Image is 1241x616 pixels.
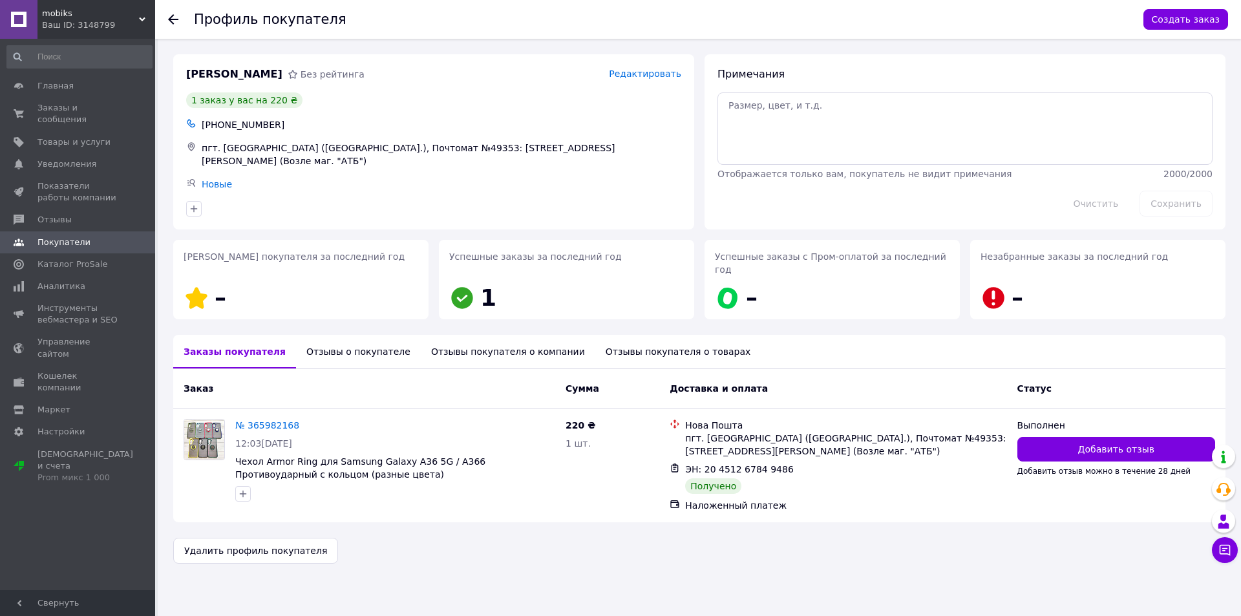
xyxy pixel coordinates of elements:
button: Чат с покупателем [1212,537,1238,563]
span: Успешные заказы с Пром-оплатой за последний год [715,251,946,275]
span: Заказ [184,383,213,394]
div: пгт. [GEOGRAPHIC_DATA] ([GEOGRAPHIC_DATA].), Почтомат №49353: [STREET_ADDRESS][PERSON_NAME] (Возл... [199,139,684,170]
span: Кошелек компании [37,370,120,394]
span: Показатели работы компании [37,180,120,204]
span: Покупатели [37,237,90,248]
div: Отзывы покупателя о компании [421,335,595,368]
span: Заказы и сообщения [37,102,120,125]
span: Товары и услуги [37,136,111,148]
span: [PERSON_NAME] покупателя за последний год [184,251,405,262]
span: Управление сайтом [37,336,120,359]
span: Маркет [37,404,70,416]
span: Без рейтинга [301,69,365,80]
span: Инструменты вебмастера и SEO [37,303,120,326]
span: Отзывы [37,214,72,226]
span: [PERSON_NAME] [186,67,282,82]
a: Новые [202,179,232,189]
div: Отзывы покупателя о товарах [595,335,761,368]
div: пгт. [GEOGRAPHIC_DATA] ([GEOGRAPHIC_DATA].), Почтомат №49353: [STREET_ADDRESS][PERSON_NAME] (Возл... [685,432,1006,458]
span: mobiks [42,8,139,19]
a: № 365982168 [235,420,299,430]
span: 220 ₴ [566,420,595,430]
span: Уведомления [37,158,96,170]
span: Настройки [37,426,85,438]
span: Аналитика [37,281,85,292]
div: [PHONE_NUMBER] [199,116,684,134]
h1: Профиль покупателя [194,12,346,27]
div: Получено [685,478,741,494]
div: 1 заказ у вас на 220 ₴ [186,92,302,108]
span: ЭН: 20 4512 6784 9486 [685,464,794,474]
a: Чехол Armor Ring для Samsung Galaxy A36 5G / A366 Противоударный с кольцом (разные цвета) [235,456,485,480]
span: 1 шт. [566,438,591,449]
input: Поиск [6,45,153,69]
a: Фото товару [184,419,225,460]
img: Фото товару [184,420,224,460]
span: 1 [480,284,496,311]
span: Главная [37,80,74,92]
div: Отзывы о покупателе [296,335,421,368]
span: Примечания [717,68,785,80]
span: Отображается только вам, покупатель не видит примечания [717,169,1012,179]
span: 12:03[DATE] [235,438,292,449]
div: Prom микс 1 000 [37,472,133,483]
span: Каталог ProSale [37,259,107,270]
button: Удалить профиль покупателя [173,538,338,564]
button: Добавить отзыв [1017,437,1215,462]
span: Сумма [566,383,599,394]
span: Успешные заказы за последний год [449,251,622,262]
span: Статус [1017,383,1052,394]
span: Доставка и оплата [670,383,768,394]
div: Заказы покупателя [173,335,296,368]
span: [DEMOGRAPHIC_DATA] и счета [37,449,133,484]
div: Ваш ID: 3148799 [42,19,155,31]
span: – [1012,284,1023,311]
span: Редактировать [609,69,681,79]
span: – [746,284,758,311]
button: Создать заказ [1143,9,1228,30]
span: Добавить отзыв можно в течение 28 дней [1017,467,1191,476]
span: Незабранные заказы за последний год [981,251,1168,262]
div: Наложенный платеж [685,499,1006,512]
span: – [215,284,226,311]
span: 2000 / 2000 [1163,169,1213,179]
div: Нова Пошта [685,419,1006,432]
div: Выполнен [1017,419,1215,432]
span: Добавить отзыв [1078,443,1154,456]
div: Вернуться назад [168,13,178,26]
